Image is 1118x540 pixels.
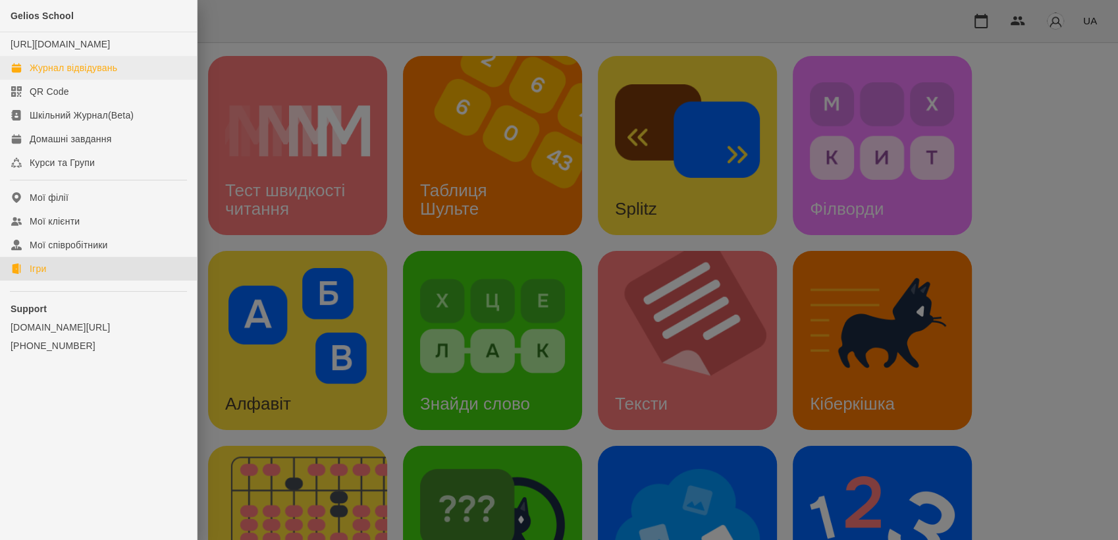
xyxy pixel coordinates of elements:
[11,321,186,334] a: [DOMAIN_NAME][URL]
[11,11,74,21] span: Gelios School
[30,132,111,146] div: Домашні завдання
[30,238,108,252] div: Мої співробітники
[30,109,134,122] div: Шкільний Журнал(Beta)
[11,39,110,49] a: [URL][DOMAIN_NAME]
[30,61,117,74] div: Журнал відвідувань
[30,85,69,98] div: QR Code
[30,215,80,228] div: Мої клієнти
[11,339,186,352] a: [PHONE_NUMBER]
[30,262,46,275] div: Ігри
[11,302,186,315] p: Support
[30,191,68,204] div: Мої філії
[30,156,95,169] div: Курси та Групи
